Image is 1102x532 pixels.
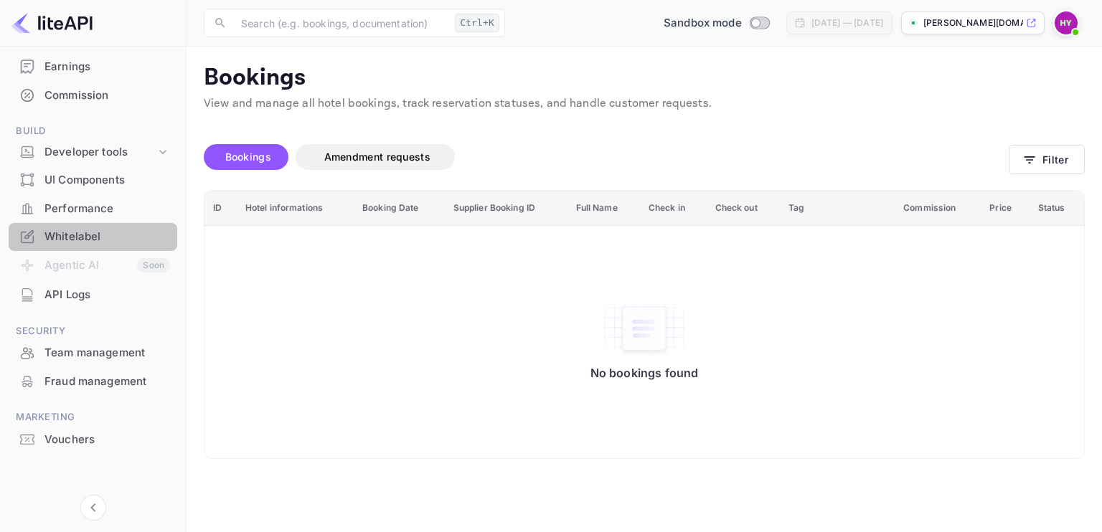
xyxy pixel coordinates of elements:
p: Bookings [204,64,1085,92]
a: Fraud management [9,368,177,394]
p: No bookings found [590,366,699,380]
div: Vouchers [9,426,177,454]
th: Tag [780,191,895,226]
th: Status [1030,191,1084,226]
div: Team management [44,345,170,361]
p: View and manage all hotel bookings, track reservation statuses, and handle customer requests. [204,95,1085,113]
div: API Logs [9,281,177,309]
th: Supplier Booking ID [445,191,568,226]
div: Earnings [44,59,170,75]
div: Vouchers [44,432,170,448]
span: Build [9,123,177,139]
th: Check out [707,191,781,226]
div: account-settings tabs [204,144,1009,170]
div: Team management [9,339,177,367]
th: Full Name [568,191,640,226]
table: booking table [204,191,1084,459]
div: Fraud management [9,368,177,396]
a: API Logs [9,281,177,308]
div: UI Components [44,172,170,189]
div: Developer tools [44,144,156,161]
span: Bookings [225,151,271,163]
th: Check in [640,191,707,226]
th: Price [981,191,1029,226]
div: Commission [9,82,177,110]
input: Search (e.g. bookings, documentation) [232,9,449,37]
a: Whitelabel [9,223,177,250]
span: Sandbox mode [664,15,742,32]
div: Whitelabel [44,229,170,245]
span: Security [9,323,177,339]
div: Earnings [9,53,177,81]
span: Amendment requests [324,151,430,163]
img: hadry youness [1055,11,1078,34]
span: Marketing [9,409,177,425]
div: API Logs [44,287,170,303]
th: Booking Date [354,191,445,226]
div: UI Components [9,166,177,194]
div: Performance [9,195,177,223]
a: Commission [9,82,177,108]
th: Commission [895,191,981,226]
button: Collapse navigation [80,495,106,521]
a: Team management [9,339,177,366]
th: Hotel informations [237,191,354,226]
button: Filter [1009,145,1085,174]
div: Developer tools [9,140,177,165]
div: Whitelabel [9,223,177,251]
div: Switch to Production mode [658,15,775,32]
a: Earnings [9,53,177,80]
th: ID [204,191,237,226]
a: Vouchers [9,426,177,452]
img: No bookings found [601,298,687,358]
div: Performance [44,201,170,217]
div: Commission [44,87,170,104]
div: [DATE] — [DATE] [811,16,883,29]
div: Ctrl+K [455,14,499,32]
div: Fraud management [44,374,170,390]
a: UI Components [9,166,177,193]
img: LiteAPI logo [11,11,93,34]
p: [PERSON_NAME][DOMAIN_NAME]... [923,16,1023,29]
a: Performance [9,195,177,222]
